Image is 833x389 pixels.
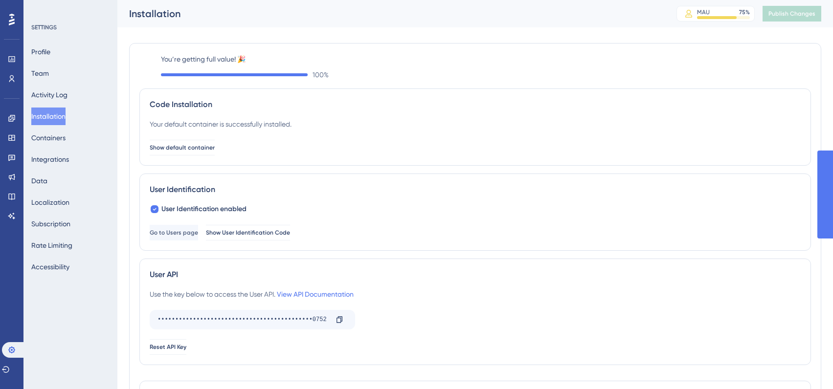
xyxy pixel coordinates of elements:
button: Publish Changes [763,6,821,22]
div: User Identification [150,184,801,195]
span: User Identification enabled [161,203,247,215]
button: Show User Identification Code [206,225,290,240]
button: Subscription [31,215,70,233]
button: Localization [31,194,69,211]
button: Profile [31,43,50,61]
button: Containers [31,129,66,147]
button: Data [31,172,47,190]
div: User API [150,269,801,281]
div: SETTINGS [31,23,111,31]
button: Rate Limiting [31,237,72,254]
button: Show default container [150,140,215,155]
span: Show default container [150,144,215,151]
button: Team [31,65,49,82]
div: 75 % [739,8,750,16]
div: Code Installation [150,99,801,110]
div: MAU [697,8,710,16]
span: Show User Identification Code [206,229,290,237]
label: You’re getting full value! 🎉 [161,53,811,65]
a: View API Documentation [277,290,354,298]
span: Go to Users page [150,229,198,237]
button: Accessibility [31,258,69,276]
span: Publish Changes [768,10,815,18]
button: Go to Users page [150,225,198,240]
div: ••••••••••••••••••••••••••••••••••••••••••••0752 [158,312,328,327]
span: 100 % [313,69,329,81]
span: Reset API Key [150,343,186,351]
button: Activity Log [31,86,68,104]
button: Integrations [31,151,69,168]
button: Reset API Key [150,339,186,355]
div: Use the key below to access the User API. [150,288,354,300]
button: Installation [31,108,66,125]
div: Your default container is successfully installed. [150,118,292,130]
div: Installation [129,7,652,21]
iframe: UserGuiding AI Assistant Launcher [792,350,821,380]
